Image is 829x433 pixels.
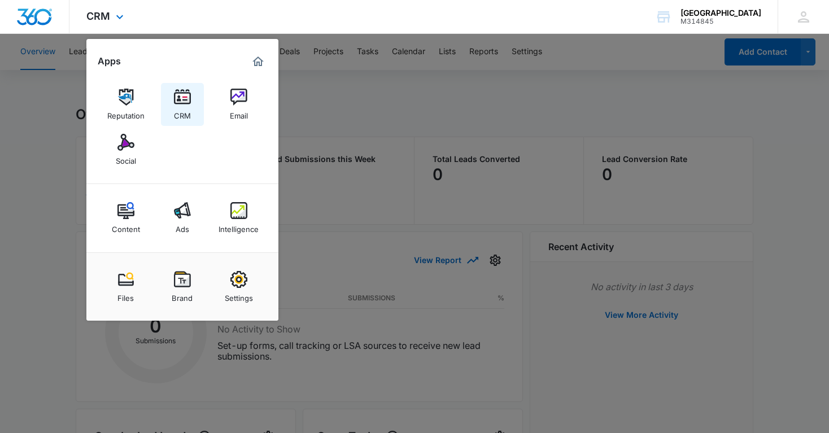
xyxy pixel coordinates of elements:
[104,128,147,171] a: Social
[225,288,253,303] div: Settings
[116,151,136,165] div: Social
[161,265,204,308] a: Brand
[217,196,260,239] a: Intelligence
[107,106,145,120] div: Reputation
[217,83,260,126] a: Email
[174,106,191,120] div: CRM
[680,8,761,18] div: account name
[104,83,147,126] a: Reputation
[219,219,259,234] div: Intelligence
[104,265,147,308] a: Files
[104,196,147,239] a: Content
[176,219,189,234] div: Ads
[172,288,193,303] div: Brand
[217,265,260,308] a: Settings
[161,196,204,239] a: Ads
[117,288,134,303] div: Files
[112,219,140,234] div: Content
[86,10,110,22] span: CRM
[680,18,761,25] div: account id
[230,106,248,120] div: Email
[98,56,121,67] h2: Apps
[161,83,204,126] a: CRM
[249,53,267,71] a: Marketing 360® Dashboard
